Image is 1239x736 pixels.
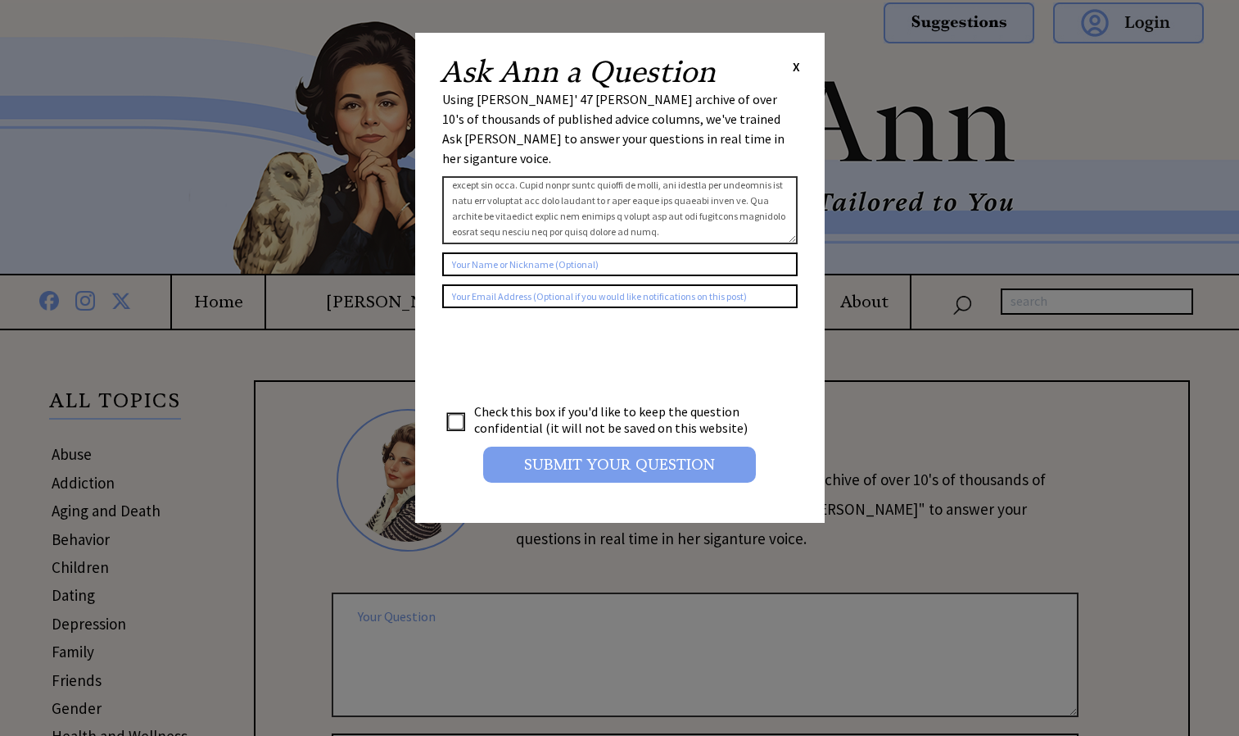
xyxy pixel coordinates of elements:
div: Using [PERSON_NAME]' 47 [PERSON_NAME] archive of over 10's of thousands of published advice colum... [442,89,798,168]
td: Check this box if you'd like to keep the question confidential (it will not be saved on this webs... [473,402,763,437]
input: Submit your Question [483,447,756,483]
span: X [793,58,800,75]
input: Your Email Address (Optional if you would like notifications on this post) [442,284,798,308]
h2: Ask Ann a Question [440,57,716,87]
iframe: reCAPTCHA [442,325,691,388]
input: Your Name or Nickname (Optional) [442,252,798,276]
